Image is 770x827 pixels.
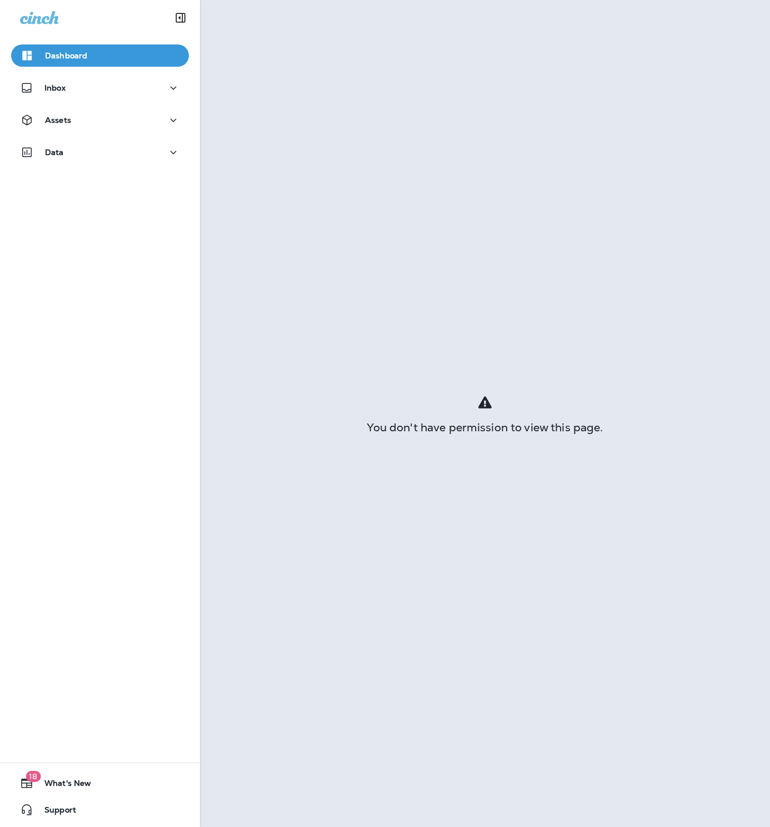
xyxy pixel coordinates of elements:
[45,51,87,60] p: Dashboard
[33,805,76,819] span: Support
[11,141,189,163] button: Data
[11,109,189,131] button: Assets
[165,7,196,29] button: Collapse Sidebar
[26,771,41,782] span: 18
[33,779,91,792] span: What's New
[11,772,189,794] button: 18What's New
[45,116,71,124] p: Assets
[45,148,64,157] p: Data
[11,799,189,821] button: Support
[11,77,189,99] button: Inbox
[11,44,189,67] button: Dashboard
[200,423,770,432] div: You don't have permission to view this page.
[44,83,66,92] p: Inbox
